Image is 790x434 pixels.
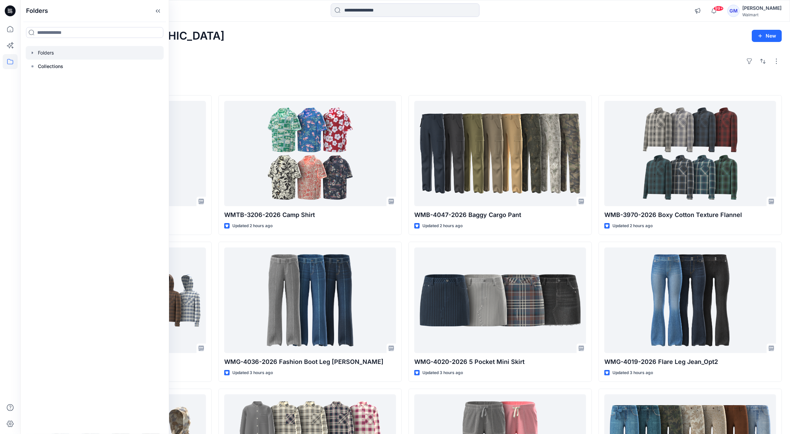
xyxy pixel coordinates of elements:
p: WMG-4019-2026 Flare Leg Jean_Opt2 [604,357,776,367]
a: WMG-4020-2026 5 Pocket Mini Skirt [414,247,586,353]
a: WMG-4019-2026 Flare Leg Jean_Opt2 [604,247,776,353]
p: WMB-4047-2026 Baggy Cargo Pant [414,210,586,220]
p: Updated 2 hours ago [422,222,463,230]
p: Updated 3 hours ago [232,369,273,376]
p: Collections [38,62,63,70]
div: Walmart [742,12,782,17]
a: WMTB-3206-2026 Camp Shirt [224,101,396,206]
div: [PERSON_NAME] [742,4,782,12]
div: GM [727,5,740,17]
p: WMB-3970-2026 Boxy Cotton Texture Flannel [604,210,776,220]
p: Updated 2 hours ago [612,222,653,230]
a: WMG-4036-2026 Fashion Boot Leg Jean [224,247,396,353]
p: Updated 3 hours ago [612,369,653,376]
p: Updated 2 hours ago [232,222,273,230]
p: WMTB-3206-2026 Camp Shirt [224,210,396,220]
p: WMG-4020-2026 5 Pocket Mini Skirt [414,357,586,367]
p: WMG-4036-2026 Fashion Boot Leg [PERSON_NAME] [224,357,396,367]
p: Updated 3 hours ago [422,369,463,376]
a: WMB-4047-2026 Baggy Cargo Pant [414,101,586,206]
button: New [752,30,782,42]
a: WMB-3970-2026 Boxy Cotton Texture Flannel [604,101,776,206]
h4: Styles [28,80,782,88]
span: 99+ [714,6,724,11]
